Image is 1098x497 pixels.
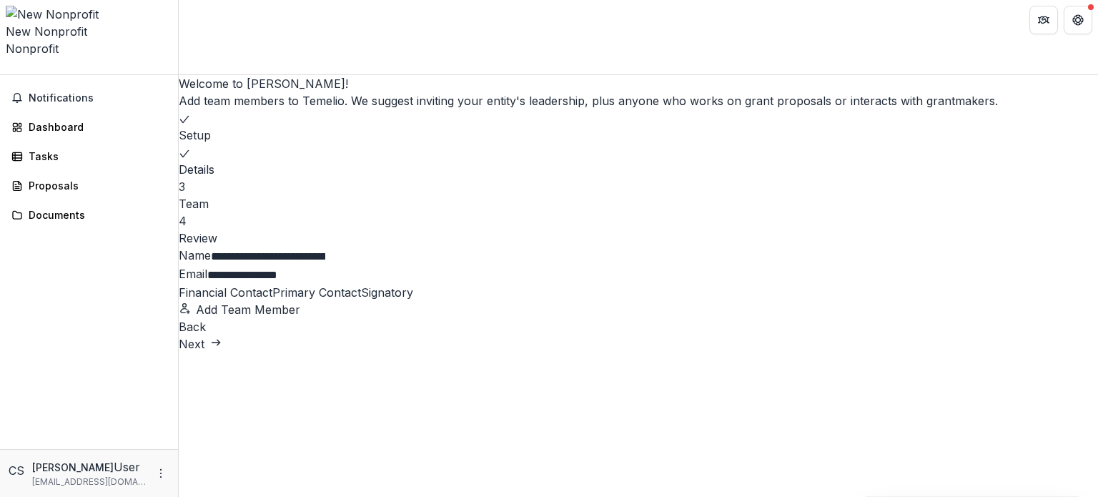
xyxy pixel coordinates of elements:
[179,285,272,300] span: Financial Contact
[6,174,172,197] a: Proposals
[29,207,161,222] div: Documents
[6,144,172,168] a: Tasks
[179,161,1098,178] h3: Details
[179,248,211,262] label: Name
[6,87,172,109] button: Notifications
[29,119,161,134] div: Dashboard
[179,318,206,335] button: Back
[179,195,1098,212] h3: Team
[6,203,172,227] a: Documents
[179,267,207,281] label: Email
[6,6,172,23] img: New Nonprofit
[179,212,1098,230] div: 4
[114,458,140,476] p: User
[179,230,1098,247] h3: Review
[32,460,114,475] p: [PERSON_NAME]
[179,109,1098,247] div: Progress
[9,462,26,479] div: Christopher Stanley
[1029,6,1058,34] button: Partners
[179,301,300,318] button: Add Team Member
[6,41,59,56] span: Nonprofit
[179,92,1098,109] p: Add team members to Temelio. We suggest inviting your entity's leadership, plus anyone who works ...
[361,285,413,300] span: Signatory
[179,75,1098,92] h2: Welcome to [PERSON_NAME]!
[29,92,167,104] span: Notifications
[179,127,1098,144] h3: Setup
[6,115,172,139] a: Dashboard
[29,178,161,193] div: Proposals
[179,335,222,353] button: Next
[272,285,361,300] span: Primary Contact
[6,23,172,40] div: New Nonprofit
[32,476,147,488] p: [EMAIL_ADDRESS][DOMAIN_NAME]
[1064,6,1092,34] button: Get Help
[152,465,169,482] button: More
[179,178,1098,195] div: 3
[29,149,161,164] div: Tasks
